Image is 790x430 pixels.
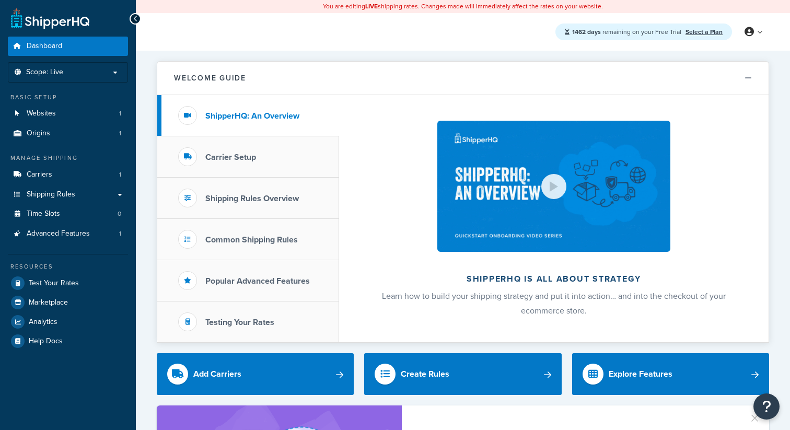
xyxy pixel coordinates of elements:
span: Scope: Live [26,68,63,77]
button: Welcome Guide [157,62,769,95]
li: Websites [8,104,128,123]
a: Carriers1 [8,165,128,184]
a: Advanced Features1 [8,224,128,243]
a: Shipping Rules [8,185,128,204]
a: Origins1 [8,124,128,143]
span: Test Your Rates [29,279,79,288]
a: Add Carriers [157,353,354,395]
div: Explore Features [609,367,672,381]
li: Carriers [8,165,128,184]
span: 1 [119,170,121,179]
span: 1 [119,109,121,118]
span: Dashboard [27,42,62,51]
h3: Carrier Setup [205,153,256,162]
span: Help Docs [29,337,63,346]
a: Select a Plan [686,27,723,37]
div: Create Rules [401,367,449,381]
img: ShipperHQ is all about strategy [437,121,670,252]
a: Marketplace [8,293,128,312]
h3: Popular Advanced Features [205,276,310,286]
button: Open Resource Center [753,393,780,420]
span: remaining on your Free Trial [572,27,683,37]
span: Learn how to build your shipping strategy and put it into action… and into the checkout of your e... [382,290,726,317]
a: Test Your Rates [8,274,128,293]
h2: ShipperHQ is all about strategy [367,274,741,284]
span: Websites [27,109,56,118]
a: Websites1 [8,104,128,123]
h3: ShipperHQ: An Overview [205,111,299,121]
a: Explore Features [572,353,769,395]
li: Advanced Features [8,224,128,243]
span: Carriers [27,170,52,179]
li: Time Slots [8,204,128,224]
a: Help Docs [8,332,128,351]
div: Manage Shipping [8,154,128,162]
a: Time Slots0 [8,204,128,224]
strong: 1462 days [572,27,601,37]
h3: Shipping Rules Overview [205,194,299,203]
span: Shipping Rules [27,190,75,199]
span: Time Slots [27,210,60,218]
b: LIVE [365,2,378,11]
span: Advanced Features [27,229,90,238]
a: Analytics [8,312,128,331]
div: Add Carriers [193,367,241,381]
h3: Testing Your Rates [205,318,274,327]
a: Dashboard [8,37,128,56]
span: Marketplace [29,298,68,307]
h3: Common Shipping Rules [205,235,298,245]
a: Create Rules [364,353,561,395]
span: 0 [118,210,121,218]
div: Basic Setup [8,93,128,102]
span: Origins [27,129,50,138]
div: Resources [8,262,128,271]
span: 1 [119,229,121,238]
li: Origins [8,124,128,143]
span: 1 [119,129,121,138]
h2: Welcome Guide [174,74,246,82]
span: Analytics [29,318,57,327]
